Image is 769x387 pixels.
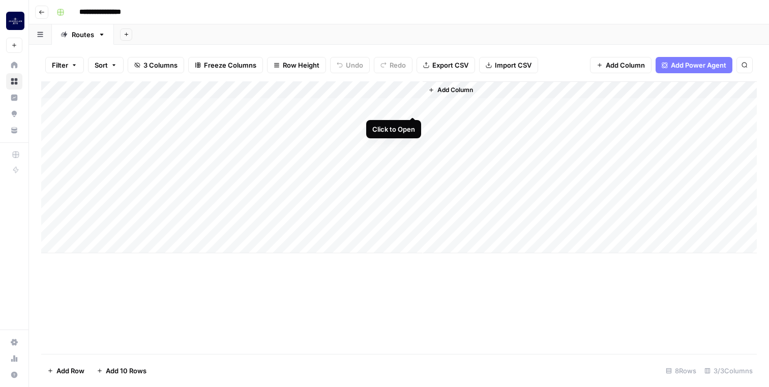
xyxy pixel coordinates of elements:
span: Add Row [56,366,84,376]
button: Workspace: Magellan Jets [6,8,22,34]
div: Click to Open [372,124,415,134]
span: Row Height [283,60,319,70]
a: Insights [6,90,22,106]
button: Undo [330,57,370,73]
div: 3/3 Columns [700,363,757,379]
span: Freeze Columns [204,60,256,70]
span: Add Column [437,85,473,95]
button: Help + Support [6,367,22,383]
button: 3 Columns [128,57,184,73]
div: 8 Rows [662,363,700,379]
span: 3 Columns [143,60,178,70]
span: Filter [52,60,68,70]
a: Your Data [6,122,22,138]
span: Redo [390,60,406,70]
button: Import CSV [479,57,538,73]
span: Sort [95,60,108,70]
span: Export CSV [432,60,468,70]
button: Freeze Columns [188,57,263,73]
button: Redo [374,57,412,73]
button: Export CSV [417,57,475,73]
span: Add Column [606,60,645,70]
a: Usage [6,350,22,367]
button: Sort [88,57,124,73]
button: Add 10 Rows [91,363,153,379]
button: Filter [45,57,84,73]
a: Opportunities [6,106,22,122]
span: Add Power Agent [671,60,726,70]
a: Settings [6,334,22,350]
a: Routes [52,24,114,45]
button: Add Column [590,57,652,73]
a: Browse [6,73,22,90]
img: Magellan Jets Logo [6,12,24,30]
span: Add 10 Rows [106,366,146,376]
button: Add Power Agent [656,57,732,73]
a: Home [6,57,22,73]
button: Add Column [424,83,477,97]
span: Import CSV [495,60,531,70]
button: Add Row [41,363,91,379]
div: Routes [72,29,94,40]
span: Undo [346,60,363,70]
button: Row Height [267,57,326,73]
